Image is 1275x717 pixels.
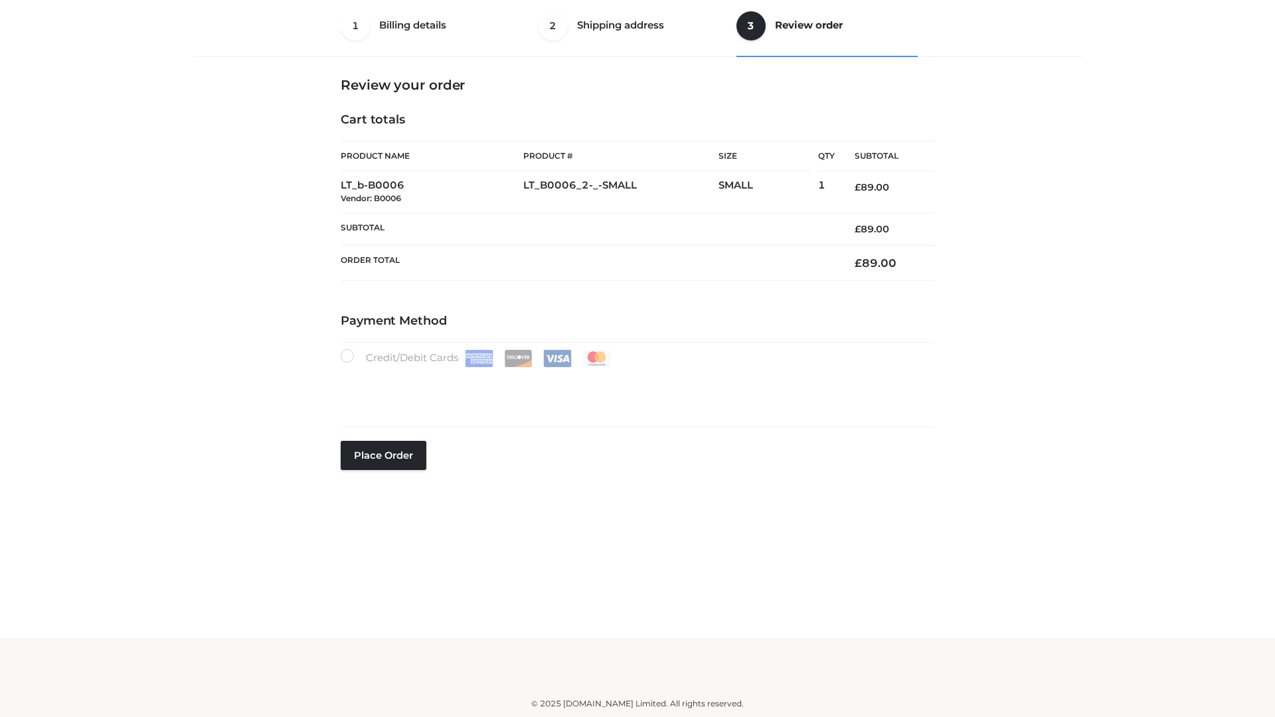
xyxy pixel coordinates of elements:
h4: Cart totals [341,113,934,127]
td: LT_B0006_2-_-SMALL [523,171,719,213]
td: LT_b-B0006 [341,171,523,213]
th: Product Name [341,141,523,171]
h4: Payment Method [341,314,934,329]
h3: Review your order [341,77,934,93]
th: Size [719,141,811,171]
bdi: 89.00 [855,181,889,193]
img: Discover [504,350,533,367]
iframe: Secure payment input frame [338,364,932,413]
small: Vendor: B0006 [341,193,401,203]
th: Subtotal [835,141,934,171]
img: Visa [543,350,572,367]
th: Order Total [341,246,835,281]
th: Subtotal [341,212,835,245]
img: Mastercard [582,350,611,367]
th: Qty [818,141,835,171]
img: Amex [465,350,493,367]
div: © 2025 [DOMAIN_NAME] Limited. All rights reserved. [197,697,1078,710]
button: Place order [341,441,426,470]
label: Credit/Debit Cards [341,349,612,367]
td: 1 [818,171,835,213]
span: £ [855,256,862,270]
bdi: 89.00 [855,223,889,235]
th: Product # [523,141,719,171]
td: SMALL [719,171,818,213]
span: £ [855,181,861,193]
bdi: 89.00 [855,256,896,270]
span: £ [855,223,861,235]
